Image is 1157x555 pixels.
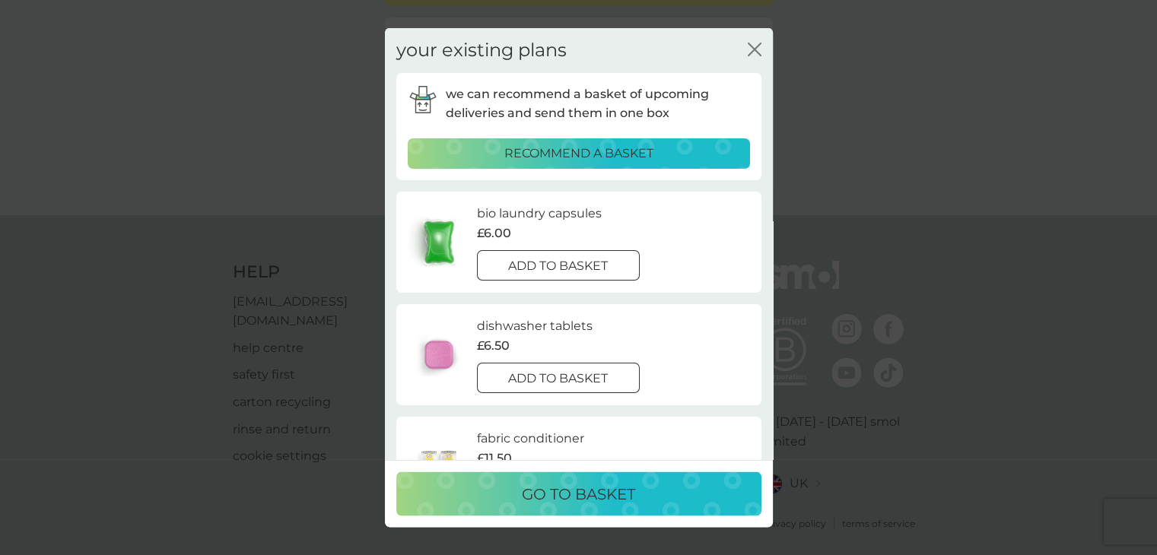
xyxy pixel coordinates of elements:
h2: your existing plans [396,40,567,62]
p: add to basket [508,369,608,388]
button: recommend a basket [408,138,750,168]
p: £6.50 [477,335,510,355]
p: £11.50 [477,448,512,468]
button: add to basket [477,250,640,281]
p: dishwasher tablets [477,316,593,336]
p: £6.00 [477,223,511,243]
p: bio laundry capsules [477,203,602,223]
p: add to basket [508,256,608,276]
p: recommend a basket [504,144,653,163]
button: go to basket [396,472,761,516]
p: go to basket [522,482,635,506]
button: add to basket [477,363,640,393]
p: we can recommend a basket of upcoming deliveries and send them in one box [446,84,750,122]
button: close [748,43,761,59]
p: fabric conditioner [477,429,584,449]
